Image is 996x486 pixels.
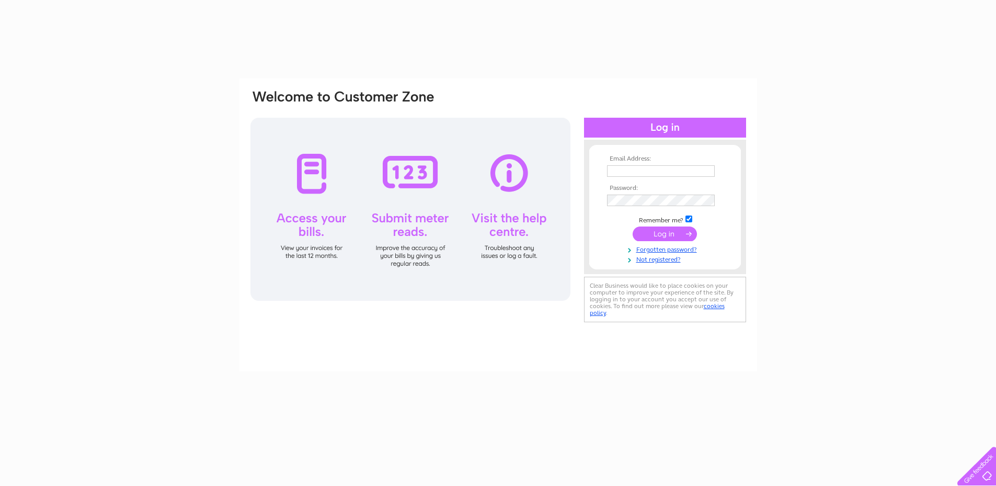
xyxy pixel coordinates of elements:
[584,277,746,322] div: Clear Business would like to place cookies on your computer to improve your experience of the sit...
[590,302,725,317] a: cookies policy
[604,185,726,192] th: Password:
[607,244,726,254] a: Forgotten password?
[604,155,726,163] th: Email Address:
[633,227,697,241] input: Submit
[604,214,726,224] td: Remember me?
[607,254,726,264] a: Not registered?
